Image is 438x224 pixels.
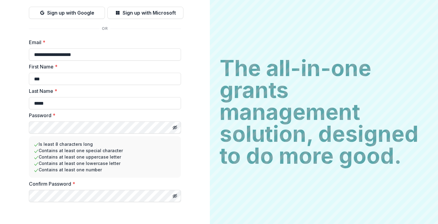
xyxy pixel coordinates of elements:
[29,63,177,70] label: First Name
[34,147,176,154] li: Contains at least one special character
[170,191,180,201] button: Toggle password visibility
[34,160,176,166] li: Contains at least one lowercase letter
[34,154,176,160] li: Contains at least one uppercase letter
[170,123,180,132] button: Toggle password visibility
[34,141,176,147] li: Is least 8 characters long
[107,7,183,19] button: Sign up with Microsoft
[29,7,105,19] button: Sign up with Google
[29,87,177,95] label: Last Name
[29,180,177,187] label: Confirm Password
[29,39,177,46] label: Email
[29,112,177,119] label: Password
[34,166,176,173] li: Contains at least one number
